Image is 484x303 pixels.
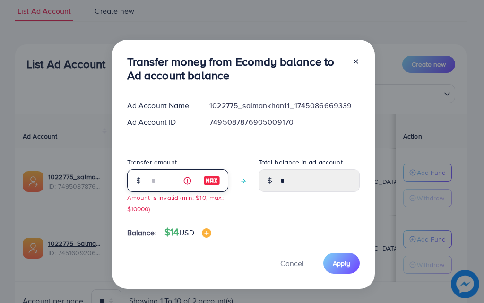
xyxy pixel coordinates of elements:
[323,253,360,273] button: Apply
[202,117,367,128] div: 7495087876905009170
[268,253,316,273] button: Cancel
[203,175,220,186] img: image
[120,100,202,111] div: Ad Account Name
[280,258,304,268] span: Cancel
[164,226,211,238] h4: $14
[333,259,350,268] span: Apply
[127,193,224,213] small: Amount is invalid (min: $10, max: $10000)
[179,227,194,238] span: USD
[127,157,177,167] label: Transfer amount
[120,117,202,128] div: Ad Account ID
[127,227,157,238] span: Balance:
[202,228,211,238] img: image
[127,55,345,82] h3: Transfer money from Ecomdy balance to Ad account balance
[202,100,367,111] div: 1022775_salmankhan11_1745086669339
[259,157,343,167] label: Total balance in ad account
